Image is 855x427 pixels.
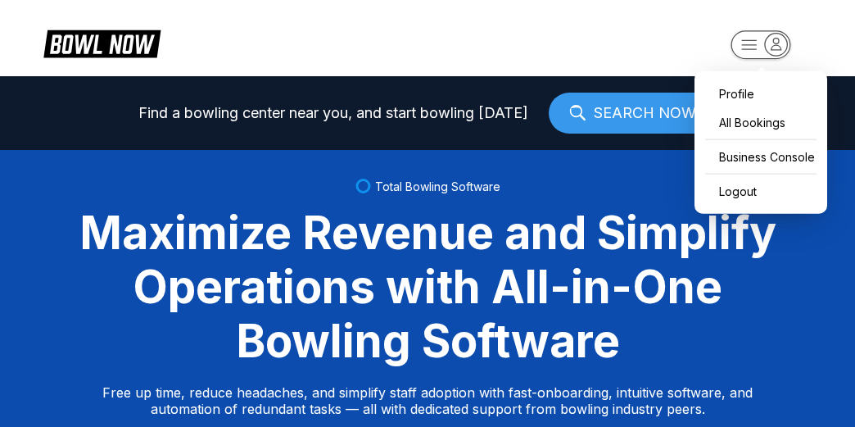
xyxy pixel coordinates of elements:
a: SEARCH NOW [549,93,717,134]
button: Logout [703,177,761,206]
div: Maximize Revenue and Simplify Operations with All-in-One Bowling Software [59,206,796,368]
a: Profile [703,79,819,108]
a: Business Console [703,143,819,171]
span: Find a bowling center near you, and start bowling [DATE] [138,105,528,121]
a: All Bookings [703,108,819,137]
span: Total Bowling Software [375,179,500,193]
